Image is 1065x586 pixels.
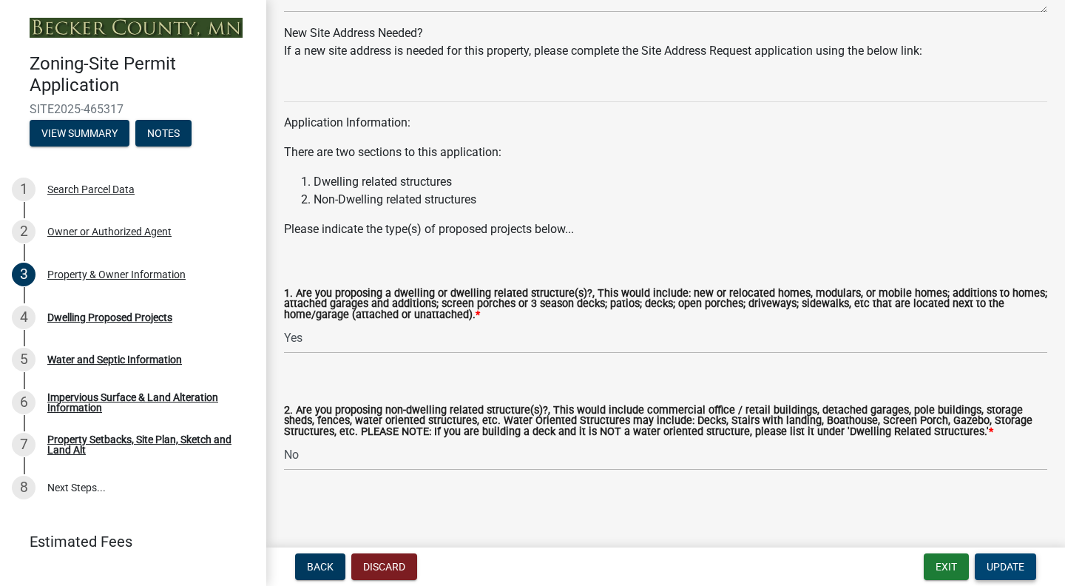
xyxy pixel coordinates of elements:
div: Water and Septic Information [47,354,182,365]
h4: Zoning-Site Permit Application [30,53,254,96]
a: Estimated Fees [12,527,243,556]
div: 4 [12,306,35,329]
div: New Site Address Needed? [284,24,1047,60]
p: Application Information: [284,114,1047,132]
div: 8 [12,476,35,499]
div: Impervious Surface & Land Alteration Information [47,392,243,413]
div: 7 [12,433,35,457]
button: Notes [135,120,192,146]
div: 5 [12,348,35,371]
div: 2 [12,220,35,243]
div: Owner or Authorized Agent [47,226,172,237]
button: Update [975,553,1036,580]
li: Non-Dwelling related structures [314,191,1047,209]
div: If a new site address is needed for this property, please complete the Site Address Request appli... [284,42,1047,60]
span: Back [307,561,334,573]
div: Search Parcel Data [47,184,135,195]
div: 6 [12,391,35,414]
div: 1 [12,178,35,201]
button: Back [295,553,345,580]
label: 2. Are you proposing non-dwelling related structure(s)?, This would include commercial office / r... [284,405,1047,437]
button: Discard [351,553,417,580]
button: View Summary [30,120,129,146]
div: 3 [12,263,35,286]
wm-modal-confirm: Summary [30,128,129,140]
div: Dwelling Proposed Projects [47,312,172,323]
img: Becker County, Minnesota [30,18,243,38]
wm-modal-confirm: Notes [135,128,192,140]
div: Property & Owner Information [47,269,186,280]
label: 1. Are you proposing a dwelling or dwelling related structure(s)?, This would include: new or rel... [284,289,1047,320]
span: SITE2025-465317 [30,102,237,116]
div: Property Setbacks, Site Plan, Sketch and Land Alt [47,434,243,455]
p: There are two sections to this application: [284,144,1047,161]
li: Dwelling related structures [314,173,1047,191]
span: Update [987,561,1024,573]
p: Please indicate the type(s) of proposed projects below... [284,220,1047,238]
button: Exit [924,553,969,580]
